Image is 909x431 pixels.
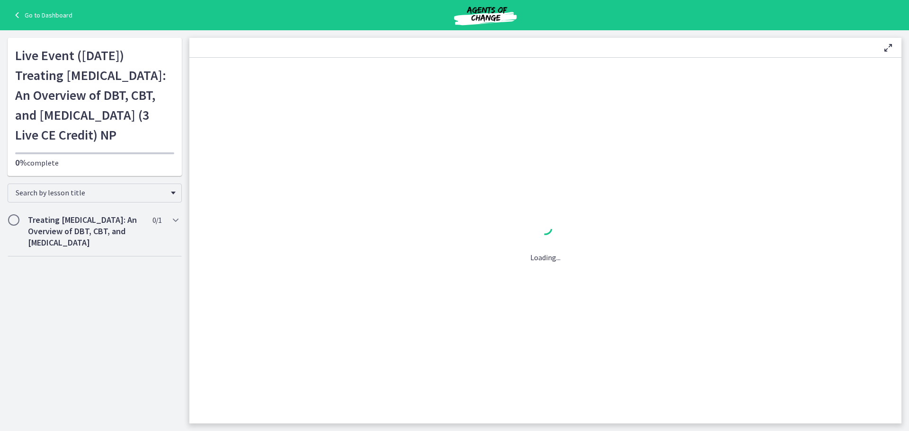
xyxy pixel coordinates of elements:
[11,9,72,21] a: Go to Dashboard
[152,214,161,226] span: 0 / 1
[530,252,561,263] p: Loading...
[16,188,166,197] span: Search by lesson title
[28,214,143,248] h2: Treating [MEDICAL_DATA]: An Overview of DBT, CBT, and [MEDICAL_DATA]
[530,219,561,240] div: 1
[15,45,174,145] h1: Live Event ([DATE]) Treating [MEDICAL_DATA]: An Overview of DBT, CBT, and [MEDICAL_DATA] (3 Live ...
[15,157,27,168] span: 0%
[15,157,174,168] p: complete
[8,184,182,202] div: Search by lesson title
[428,4,542,26] img: Agents of Change Social Work Test Prep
